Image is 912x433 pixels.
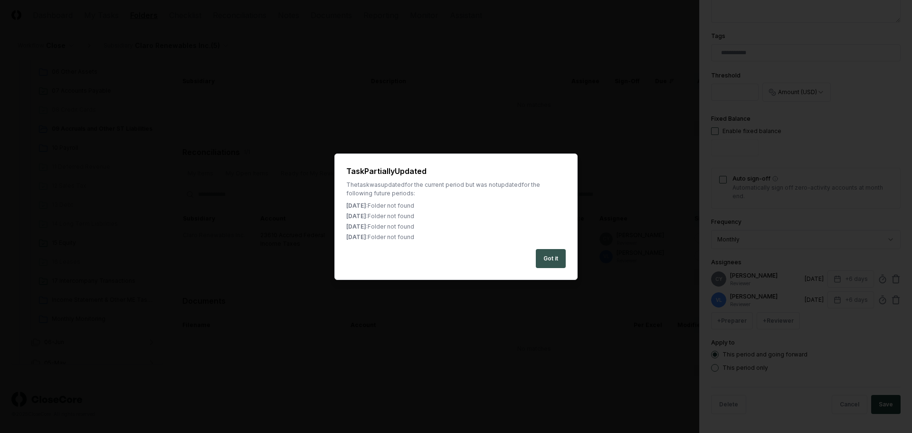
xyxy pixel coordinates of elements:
span: [DATE] [346,202,366,209]
span: : Folder not found [366,223,414,230]
span: : Folder not found [366,233,414,241]
span: : Folder not found [366,212,414,220]
h2: Task Partially Updated [346,165,566,177]
span: [DATE] [346,223,366,230]
span: [DATE] [346,233,366,241]
button: Got it [536,249,566,268]
div: The task was updated for the current period but was not updated for the following future periods: [346,181,566,198]
span: [DATE] [346,212,366,220]
span: : Folder not found [366,202,414,209]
